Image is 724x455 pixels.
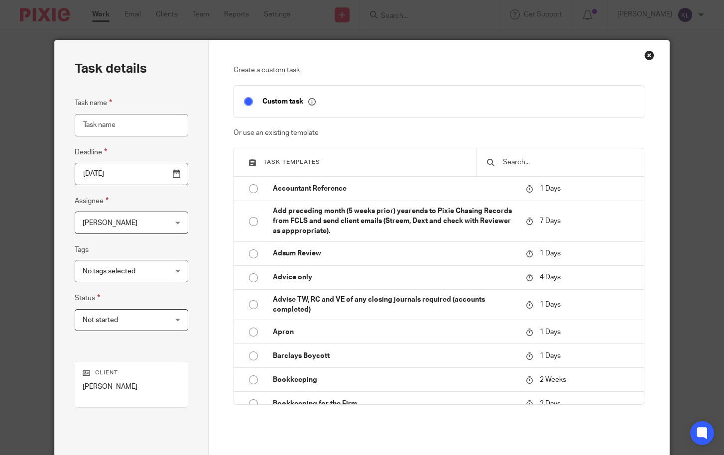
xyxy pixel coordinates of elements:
[75,245,89,255] label: Tags
[540,400,561,407] span: 3 Days
[273,272,516,282] p: Advice only
[540,250,561,257] span: 1 Days
[540,329,561,336] span: 1 Days
[540,376,566,383] span: 2 Weeks
[273,351,516,361] p: Barclays Boycott
[273,295,516,315] p: Advise TW, RC and VE of any closing journals required (accounts completed)
[273,206,516,236] p: Add preceding month (5 weeks prior) yearends to Pixie Chasing Records from FCLS and send client e...
[263,159,320,165] span: Task templates
[502,157,634,168] input: Search...
[75,146,107,158] label: Deadline
[83,382,180,392] p: [PERSON_NAME]
[234,128,644,138] p: Or use an existing template
[273,375,516,385] p: Bookkeeping
[75,114,188,136] input: Task name
[273,399,516,409] p: Bookkeeping for the Firm
[75,195,109,207] label: Assignee
[83,220,137,227] span: [PERSON_NAME]
[83,317,118,324] span: Not started
[273,184,516,194] p: Accountant Reference
[540,218,561,225] span: 7 Days
[75,292,100,304] label: Status
[83,369,180,377] p: Client
[273,327,516,337] p: Apron
[273,248,516,258] p: Adsum Review
[540,301,561,308] span: 1 Days
[234,65,644,75] p: Create a custom task
[540,185,561,192] span: 1 Days
[75,163,188,185] input: Pick a date
[75,60,147,77] h2: Task details
[644,50,654,60] div: Close this dialog window
[540,352,561,359] span: 1 Days
[75,97,112,109] label: Task name
[262,97,316,106] p: Custom task
[540,274,561,281] span: 4 Days
[83,268,135,275] span: No tags selected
